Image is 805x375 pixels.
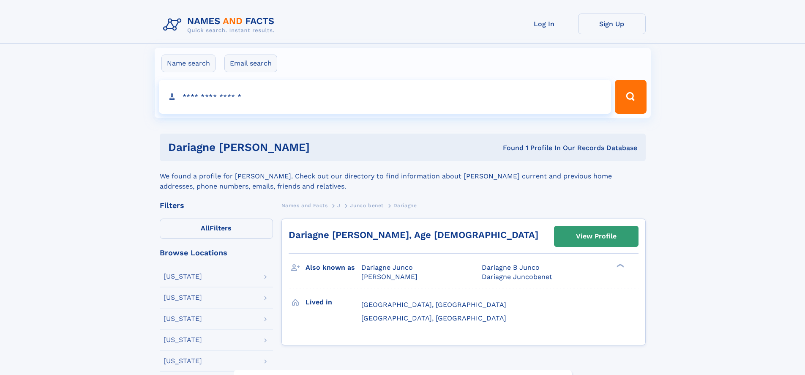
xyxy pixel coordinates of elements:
a: Dariagne [PERSON_NAME], Age [DEMOGRAPHIC_DATA] [289,230,538,240]
div: Browse Locations [160,249,273,257]
label: Filters [160,219,273,239]
span: Dariagne [393,203,417,208]
a: J [337,200,341,211]
a: Names and Facts [281,200,328,211]
label: Email search [224,55,277,72]
input: search input [159,80,611,114]
span: [PERSON_NAME] [361,273,418,281]
h3: Also known as [306,260,361,275]
div: [US_STATE] [164,358,202,364]
a: View Profile [554,226,638,246]
span: [GEOGRAPHIC_DATA], [GEOGRAPHIC_DATA] [361,301,506,309]
span: Dariagne B Junco [482,263,540,271]
a: Log In [510,14,578,34]
span: Junco benet [350,203,384,208]
label: Name search [161,55,216,72]
h3: Lived in [306,295,361,309]
div: We found a profile for [PERSON_NAME]. Check out our directory to find information about [PERSON_N... [160,161,646,192]
button: Search Button [615,80,646,114]
span: [GEOGRAPHIC_DATA], [GEOGRAPHIC_DATA] [361,314,506,322]
div: View Profile [576,227,617,246]
div: [US_STATE] [164,315,202,322]
div: ❯ [614,263,625,268]
div: [US_STATE] [164,294,202,301]
img: Logo Names and Facts [160,14,281,36]
a: Sign Up [578,14,646,34]
span: J [337,203,341,208]
div: Found 1 Profile In Our Records Database [406,143,637,153]
h1: Dariagne [PERSON_NAME] [168,142,407,153]
span: All [201,224,210,232]
div: [US_STATE] [164,337,202,343]
span: Dariagne Juncobenet [482,273,552,281]
div: Filters [160,202,273,209]
a: Junco benet [350,200,384,211]
div: [US_STATE] [164,273,202,280]
span: Dariagne Junco [361,263,413,271]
